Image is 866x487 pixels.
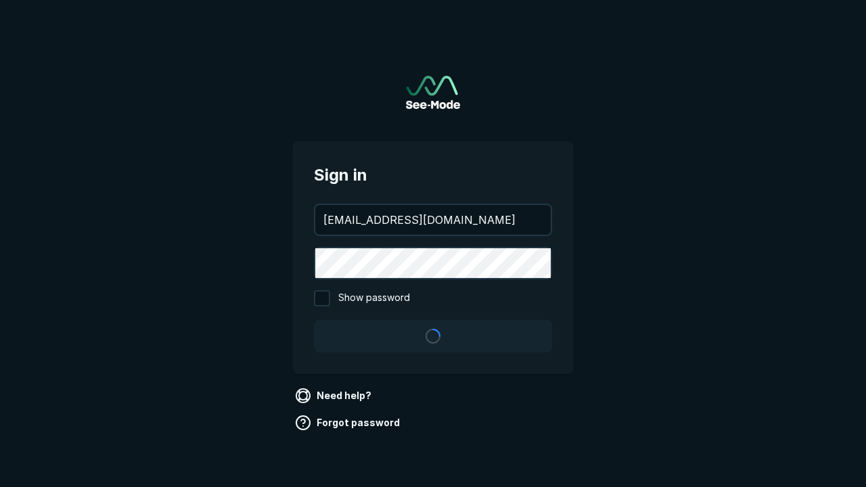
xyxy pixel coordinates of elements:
span: Sign in [314,163,552,187]
input: your@email.com [315,205,551,235]
a: Forgot password [292,412,405,434]
a: Need help? [292,385,377,407]
img: See-Mode Logo [406,76,460,109]
a: Go to sign in [406,76,460,109]
span: Show password [338,290,410,306]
